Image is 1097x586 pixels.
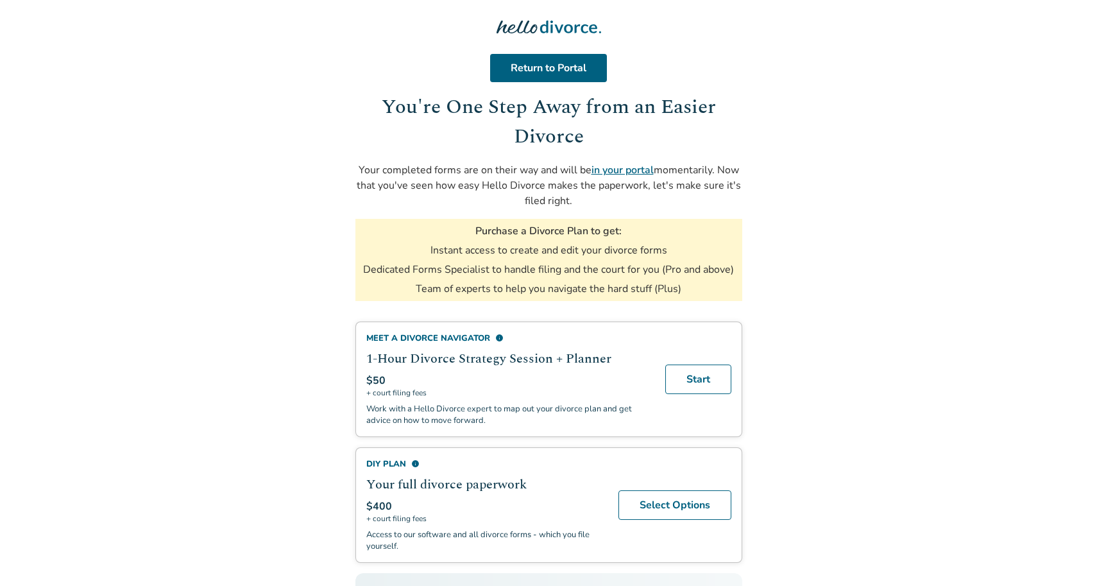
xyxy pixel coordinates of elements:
a: Select Options [618,490,731,520]
span: + court filing fees [366,513,603,524]
p: Work with a Hello Divorce expert to map out your divorce plan and get advice on how to move forward. [366,403,650,426]
a: Return to Portal [490,54,607,82]
h3: Purchase a Divorce Plan to get: [475,224,622,238]
h2: 1-Hour Divorce Strategy Session + Planner [366,349,650,368]
div: DIY Plan [366,458,603,470]
span: info [495,334,504,342]
h2: Your full divorce paperwork [366,475,603,494]
li: Team of experts to help you navigate the hard stuff (Plus) [416,282,681,296]
p: Access to our software and all divorce forms - which you file yourself. [366,529,603,552]
li: Dedicated Forms Specialist to handle filing and the court for you (Pro and above) [363,263,734,277]
a: in your portal [591,163,654,177]
span: $400 [366,499,392,513]
span: info [411,460,420,468]
h1: You're One Step Away from an Easier Divorce [355,92,742,152]
span: $50 [366,374,386,388]
span: + court filing fees [366,388,650,398]
li: Instant access to create and edit your divorce forms [430,243,667,257]
p: Your completed forms are on their way and will be momentarily. Now that you've seen how easy Hell... [355,162,742,209]
a: Start [665,365,731,394]
div: Meet a divorce navigator [366,332,650,344]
